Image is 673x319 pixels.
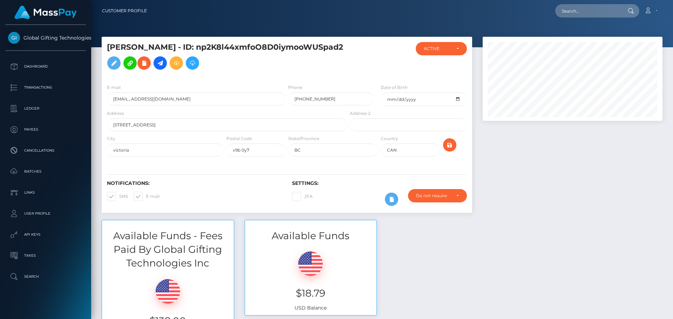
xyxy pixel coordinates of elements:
[416,42,467,55] button: ACTIVE
[5,79,86,96] a: Transactions
[154,56,167,70] a: Initiate Payout
[134,192,159,201] label: E-mail
[288,84,302,91] label: Phone
[250,286,372,300] h3: $18.79
[8,103,83,114] p: Ledger
[8,229,83,240] p: API Keys
[5,247,86,264] a: Taxes
[5,100,86,117] a: Ledger
[8,208,83,219] p: User Profile
[5,163,86,180] a: Batches
[292,192,313,201] label: 2FA
[226,136,252,142] label: Postal Code
[288,136,319,142] label: State/Province
[5,35,86,41] span: Global Gifting Technologies Inc
[5,142,86,159] a: Cancellations
[107,84,121,91] label: E-mail
[107,136,115,142] label: City
[107,42,343,73] h5: [PERSON_NAME] - ID: np2K8l44xmfoO8D0iymooWUSpad2
[8,145,83,156] p: Cancellations
[102,229,234,270] h3: Available Funds - Fees Paid By Global Gifting Technologies Inc
[245,229,377,243] h3: Available Funds
[424,46,451,51] div: ACTIVE
[8,61,83,72] p: Dashboard
[107,110,124,117] label: Address
[8,82,83,93] p: Transactions
[8,32,20,44] img: Global Gifting Technologies Inc
[8,124,83,135] p: Payees
[14,6,77,19] img: MassPay Logo
[8,271,83,282] p: Search
[381,136,398,142] label: Country
[5,226,86,243] a: API Keys
[5,184,86,201] a: Links
[8,166,83,177] p: Batches
[8,187,83,198] p: Links
[107,192,128,201] label: SMS
[5,121,86,138] a: Payees
[416,193,451,199] div: Do not require
[156,279,180,304] img: USD.png
[8,250,83,261] p: Taxes
[381,84,408,91] label: Date of Birth
[555,4,621,18] input: Search...
[107,180,281,186] h6: Notifications:
[298,251,323,276] img: USD.png
[5,205,86,222] a: User Profile
[292,180,467,186] h6: Settings:
[5,268,86,285] a: Search
[102,4,147,18] a: Customer Profile
[350,110,371,117] label: Address 2
[245,243,377,315] div: USD Balance
[408,189,467,202] button: Do not require
[5,58,86,75] a: Dashboard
